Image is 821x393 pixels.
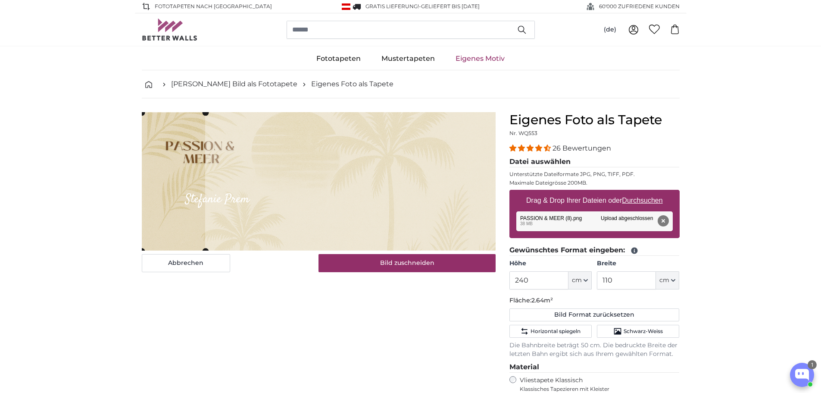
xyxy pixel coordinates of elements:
span: - [419,3,480,9]
button: cm [656,271,679,289]
legend: Gewünschtes Format eingeben: [509,245,680,256]
span: cm [659,276,669,285]
label: Drag & Drop Ihrer Dateien oder [523,192,666,209]
a: Fototapeten [306,47,371,70]
button: Bild Format zurücksetzen [509,308,680,321]
button: cm [568,271,592,289]
span: 26 Bewertungen [553,144,611,152]
span: Horizontal spiegeln [531,328,581,335]
button: Bild zuschneiden [318,254,496,272]
label: Höhe [509,259,592,268]
a: Eigenes Motiv [445,47,515,70]
h1: Eigenes Foto als Tapete [509,112,680,128]
button: Schwarz-Weiss [597,325,679,338]
nav: breadcrumbs [142,70,680,98]
button: Horizontal spiegeln [509,325,592,338]
p: Die Bahnbreite beträgt 50 cm. Die bedruckte Breite der letzten Bahn ergibt sich aus Ihrem gewählt... [509,341,680,358]
button: Abbrechen [142,254,230,272]
label: Vliestapete Klassisch [520,376,672,393]
p: Unterstützte Dateiformate JPG, PNG, TIFF, PDF. [509,171,680,178]
img: Betterwalls [142,19,198,41]
a: Eigenes Foto als Tapete [311,79,393,89]
span: Fototapeten nach [GEOGRAPHIC_DATA] [155,3,272,10]
span: 60'000 ZUFRIEDENE KUNDEN [599,3,680,10]
p: Fläche: [509,296,680,305]
div: 1 [808,360,817,369]
span: Klassisches Tapezieren mit Kleister [520,386,672,393]
label: Breite [597,259,679,268]
a: [PERSON_NAME] Bild als Fototapete [171,79,297,89]
p: Maximale Dateigrösse 200MB. [509,179,680,186]
span: 2.64m² [531,296,553,304]
span: Geliefert bis [DATE] [421,3,480,9]
legend: Material [509,362,680,373]
span: 4.54 stars [509,144,553,152]
span: Nr. WQ553 [509,130,537,136]
button: Open chatbox [790,363,814,387]
span: cm [572,276,582,285]
img: Österreich [342,3,350,10]
span: Schwarz-Weiss [624,328,663,335]
u: Durchsuchen [622,197,662,204]
span: GRATIS Lieferung! [365,3,419,9]
button: (de) [597,22,623,38]
legend: Datei auswählen [509,157,680,167]
a: Mustertapeten [371,47,445,70]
